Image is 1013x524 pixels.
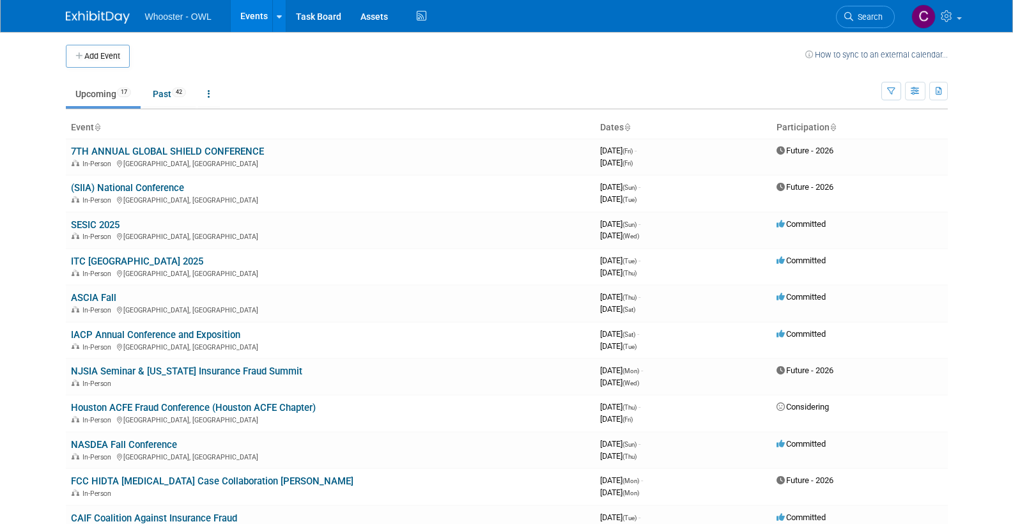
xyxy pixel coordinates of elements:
[72,270,79,276] img: In-Person Event
[66,117,595,139] th: Event
[82,453,115,461] span: In-Person
[71,402,316,413] a: Houston ACFE Fraud Conference (Houston ACFE Chapter)
[622,331,635,338] span: (Sat)
[622,160,633,167] span: (Fri)
[82,489,115,498] span: In-Person
[71,414,590,424] div: [GEOGRAPHIC_DATA], [GEOGRAPHIC_DATA]
[600,378,639,387] span: [DATE]
[622,306,635,313] span: (Sat)
[836,6,895,28] a: Search
[72,160,79,166] img: In-Person Event
[600,146,637,155] span: [DATE]
[777,146,833,155] span: Future - 2026
[82,380,115,388] span: In-Person
[622,294,637,301] span: (Thu)
[82,343,115,351] span: In-Person
[638,292,640,302] span: -
[777,475,833,485] span: Future - 2026
[600,194,637,204] span: [DATE]
[638,256,640,265] span: -
[72,453,79,459] img: In-Person Event
[777,512,826,522] span: Committed
[600,451,637,461] span: [DATE]
[853,12,883,22] span: Search
[71,329,240,341] a: IACP Annual Conference and Exposition
[622,489,639,497] span: (Mon)
[600,439,640,449] span: [DATE]
[622,184,637,191] span: (Sun)
[622,196,637,203] span: (Tue)
[600,402,640,412] span: [DATE]
[622,514,637,521] span: (Tue)
[830,122,836,132] a: Sort by Participation Type
[777,182,833,192] span: Future - 2026
[82,196,115,204] span: In-Person
[600,304,635,314] span: [DATE]
[71,341,590,351] div: [GEOGRAPHIC_DATA], [GEOGRAPHIC_DATA]
[805,50,948,59] a: How to sync to an external calendar...
[777,329,826,339] span: Committed
[622,343,637,350] span: (Tue)
[600,268,637,277] span: [DATE]
[622,270,637,277] span: (Thu)
[66,45,130,68] button: Add Event
[600,231,639,240] span: [DATE]
[600,475,643,485] span: [DATE]
[72,416,79,422] img: In-Person Event
[622,453,637,460] span: (Thu)
[638,439,640,449] span: -
[771,117,948,139] th: Participation
[72,196,79,203] img: In-Person Event
[777,292,826,302] span: Committed
[71,292,116,304] a: ASCIA Fall
[71,304,590,314] div: [GEOGRAPHIC_DATA], [GEOGRAPHIC_DATA]
[641,366,643,375] span: -
[600,512,640,522] span: [DATE]
[777,402,829,412] span: Considering
[777,366,833,375] span: Future - 2026
[637,329,639,339] span: -
[71,158,590,168] div: [GEOGRAPHIC_DATA], [GEOGRAPHIC_DATA]
[635,146,637,155] span: -
[777,256,826,265] span: Committed
[117,88,131,97] span: 17
[71,256,203,267] a: ITC [GEOGRAPHIC_DATA] 2025
[622,148,633,155] span: (Fri)
[600,366,643,375] span: [DATE]
[595,117,771,139] th: Dates
[71,439,177,451] a: NASDEA Fall Conference
[622,221,637,228] span: (Sun)
[72,343,79,350] img: In-Person Event
[71,219,120,231] a: SESIC 2025
[94,122,100,132] a: Sort by Event Name
[622,258,637,265] span: (Tue)
[82,160,115,168] span: In-Person
[66,82,141,106] a: Upcoming17
[777,219,826,229] span: Committed
[600,158,633,167] span: [DATE]
[71,182,184,194] a: (SIIA) National Conference
[600,219,640,229] span: [DATE]
[622,367,639,374] span: (Mon)
[622,441,637,448] span: (Sun)
[600,341,637,351] span: [DATE]
[71,451,590,461] div: [GEOGRAPHIC_DATA], [GEOGRAPHIC_DATA]
[71,475,353,487] a: FCC HIDTA [MEDICAL_DATA] Case Collaboration [PERSON_NAME]
[622,416,633,423] span: (Fri)
[638,182,640,192] span: -
[622,380,639,387] span: (Wed)
[172,88,186,97] span: 42
[600,182,640,192] span: [DATE]
[911,4,936,29] img: Clare Louise Southcombe
[622,404,637,411] span: (Thu)
[82,416,115,424] span: In-Person
[777,439,826,449] span: Committed
[600,488,639,497] span: [DATE]
[66,11,130,24] img: ExhibitDay
[600,414,633,424] span: [DATE]
[71,146,264,157] a: 7TH ANNUAL GLOBAL SHIELD CONFERENCE
[600,292,640,302] span: [DATE]
[71,512,237,524] a: CAIF Coalition Against Insurance Fraud
[71,194,590,204] div: [GEOGRAPHIC_DATA], [GEOGRAPHIC_DATA]
[72,306,79,312] img: In-Person Event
